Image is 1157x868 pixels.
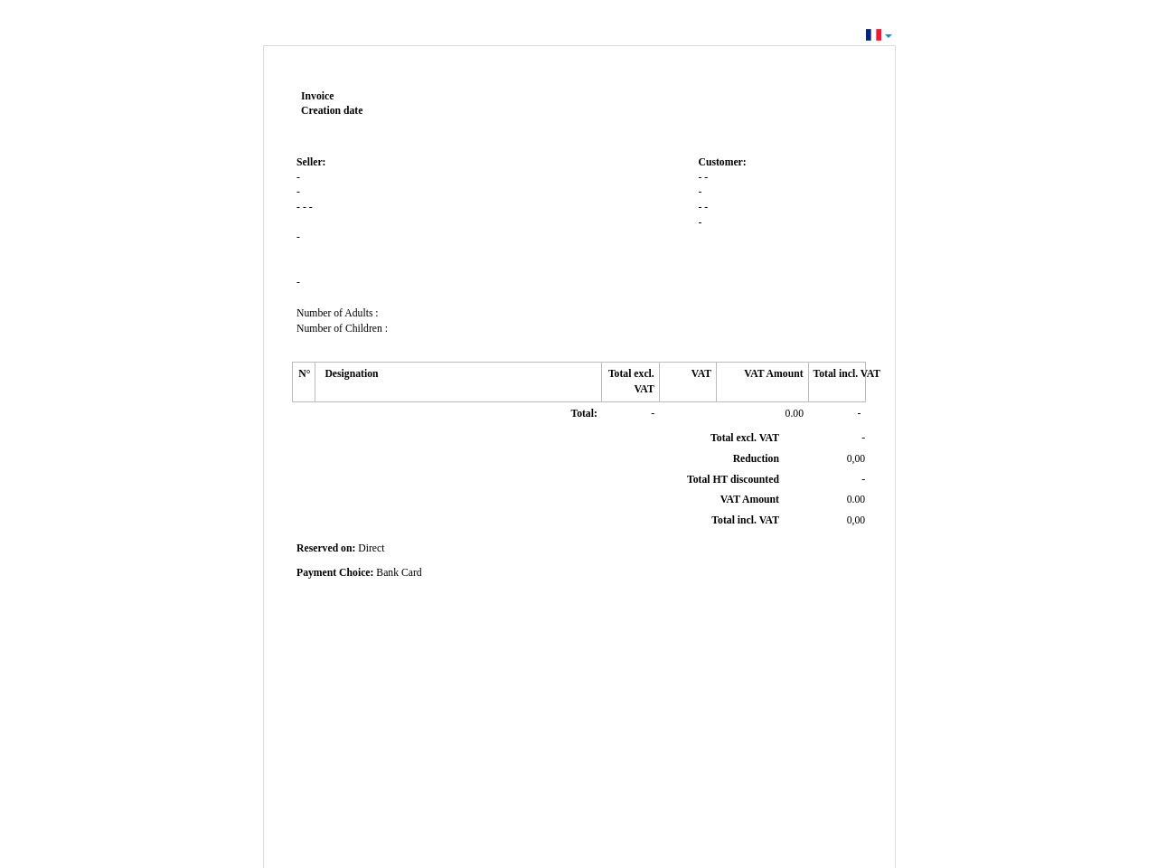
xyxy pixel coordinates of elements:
span: - [858,408,861,420]
th: Total excl. VAT [602,363,659,402]
span: Total: [570,408,597,420]
span: - [861,432,865,444]
span: on: [341,542,355,554]
span: VAT Amount [720,494,779,505]
span: 0,00 [847,514,865,526]
span: Customer: [698,156,746,168]
span: 0.00 [785,408,804,420]
span: Total HT discounted [687,474,779,486]
span: 0.00 [847,494,865,505]
span: - [698,202,701,213]
span: - [296,202,300,213]
th: Total incl. VAT [808,363,865,402]
span: - [704,202,708,213]
span: Payment Choice: [296,567,373,579]
span: Bank Card [376,567,421,579]
span: Total incl. VAT [711,514,779,526]
span: Number of Children : [296,323,388,335]
span: - [698,186,701,198]
span: - [296,277,300,288]
span: - [296,172,300,184]
span: 0,00 [847,453,865,465]
strong: Creation date [301,105,362,117]
th: Designation [315,363,602,402]
span: Reduction [733,453,779,465]
th: VAT Amount [717,363,808,402]
span: Reserved [296,542,338,554]
span: - [698,172,701,184]
span: Number of Adults : [296,307,379,319]
span: - [303,202,306,213]
span: Direct [358,542,384,554]
span: - [296,186,300,198]
span: - [651,408,654,420]
span: - [704,172,708,184]
span: - [861,474,865,486]
span: Seller: [296,156,325,168]
span: - [296,231,300,243]
span: - [309,202,313,213]
span: Total excl. VAT [710,432,779,444]
th: VAT [659,363,716,402]
span: Invoice [301,90,334,102]
span: - [698,217,701,229]
th: N° [293,363,315,402]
